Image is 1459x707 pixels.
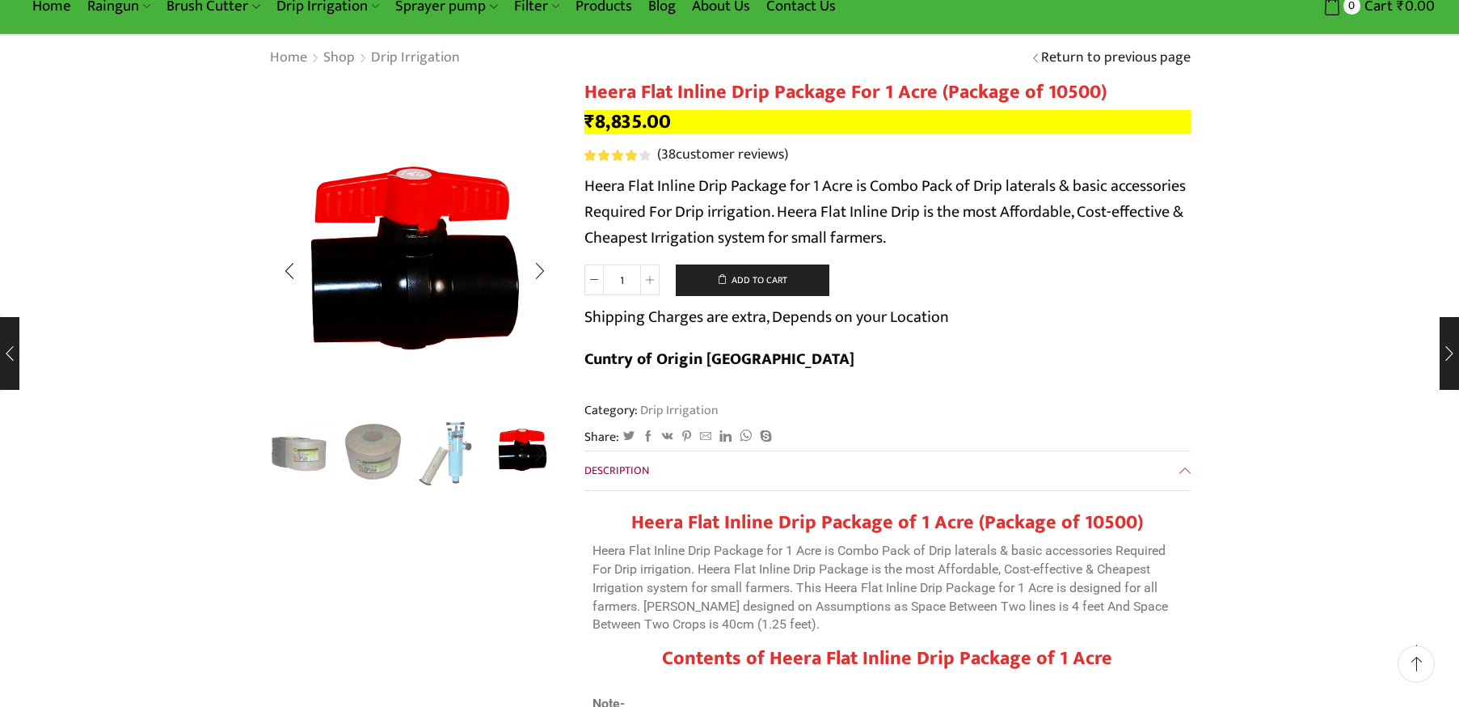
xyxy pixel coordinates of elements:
span: 38 [584,150,653,161]
span: Category: [584,401,719,420]
b: Cuntry of Origin [GEOGRAPHIC_DATA] [584,345,854,373]
div: 4 / 10 [269,121,560,413]
h1: Heera Flat Inline Drip Package For 1 Acre (Package of 10500) [584,81,1191,104]
a: Drip Package Flat Inline2 [339,418,407,485]
li: 2 / 10 [339,421,407,485]
a: Home [269,48,308,69]
nav: Breadcrumb [269,48,461,69]
p: Heera Flat Inline Drip Package for 1 Acre is Combo Pack of Drip laterals & basic accessories Requ... [592,542,1183,634]
a: ball-vavle [489,418,556,485]
img: Flat Inline Drip Package [339,418,407,485]
span: ₹ [584,105,595,138]
p: Heera Flat Inline Drip Package for 1 Acre is Combo Pack of Drip laterals & basic accessories Requ... [584,173,1191,251]
a: Drip Irrigation [370,48,461,69]
bdi: 8,835.00 [584,105,671,138]
div: Next slide [520,434,560,474]
span: Share: [584,428,619,447]
li: 3 / 10 [415,421,482,485]
a: Description [584,451,1191,490]
span: Rated out of 5 based on customer ratings [584,150,639,161]
img: Flow Control Valve [489,418,556,485]
p: Shipping Charges are extra, Depends on your Location [584,304,949,330]
a: Drip Irrigation [638,400,719,421]
img: Heera-super-clean-filter [415,421,482,488]
img: Flat Inline [265,421,332,488]
li: 4 / 10 [489,421,556,485]
strong: Contents of Heera Flat Inline Drip Package of 1 Acre [662,642,1112,675]
div: Previous slide [269,251,310,291]
span: Description [584,461,649,480]
span: 38 [661,142,676,167]
button: Add to cart [676,265,829,297]
li: 1 / 10 [265,421,332,485]
a: Return to previous page [1041,48,1191,69]
div: Rated 4.21 out of 5 [584,150,650,161]
a: Shop [323,48,356,69]
div: Next slide [520,251,560,291]
input: Product quantity [604,265,640,295]
strong: Heera Flat Inline Drip Package of 1 Acre (Package of 10500) [631,506,1143,539]
a: (38customer reviews) [657,145,788,166]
